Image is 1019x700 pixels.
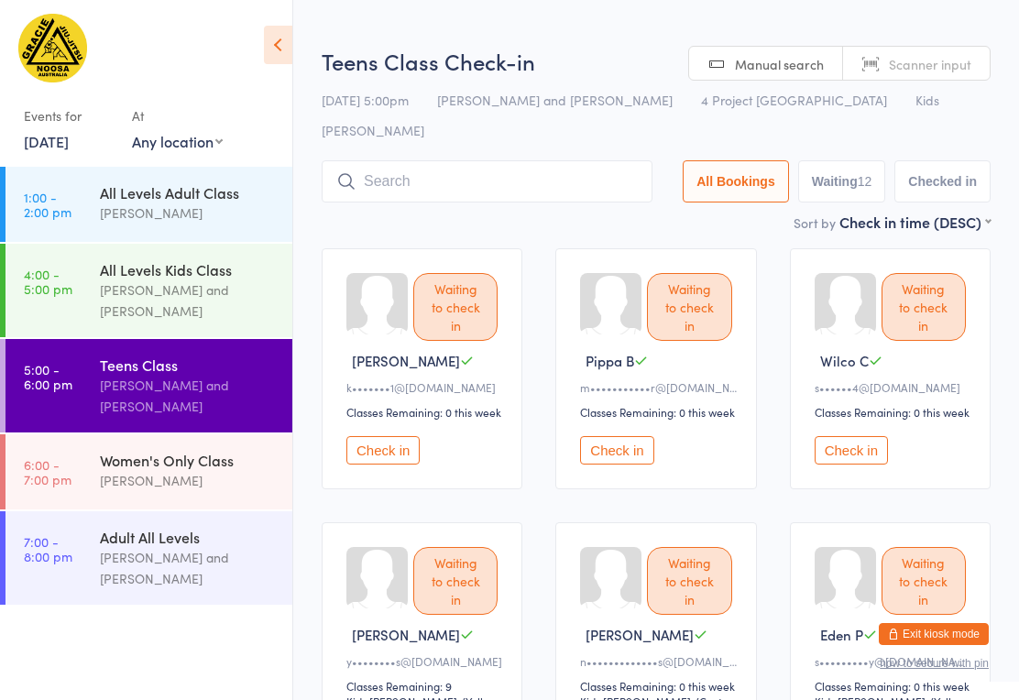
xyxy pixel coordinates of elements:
div: All Levels Adult Class [100,182,277,202]
input: Search [322,160,652,202]
div: Classes Remaining: 0 this week [815,404,971,420]
div: Check in time (DESC) [839,212,991,232]
a: 5:00 -6:00 pmTeens Class[PERSON_NAME] and [PERSON_NAME] [5,339,292,432]
span: 4 Project [GEOGRAPHIC_DATA] [701,91,887,109]
time: 4:00 - 5:00 pm [24,267,72,296]
span: [PERSON_NAME] and [PERSON_NAME] [437,91,673,109]
a: 4:00 -5:00 pmAll Levels Kids Class[PERSON_NAME] and [PERSON_NAME] [5,244,292,337]
div: Any location [132,131,223,151]
time: 7:00 - 8:00 pm [24,534,72,563]
span: Scanner input [889,55,971,73]
div: n•••••••••••••s@[DOMAIN_NAME] [580,653,737,669]
span: [PERSON_NAME] [352,625,460,644]
div: Waiting to check in [413,273,498,341]
div: Women's Only Class [100,450,277,470]
div: Classes Remaining: 0 this week [580,404,737,420]
div: Adult All Levels [100,527,277,547]
div: All Levels Kids Class [100,259,277,279]
div: Teens Class [100,355,277,375]
div: k•••••••1@[DOMAIN_NAME] [346,379,503,395]
div: m•••••••••••r@[DOMAIN_NAME] [580,379,737,395]
div: Waiting to check in [647,273,731,341]
a: [DATE] [24,131,69,151]
div: Classes Remaining: 0 this week [346,404,503,420]
button: Check in [346,436,420,465]
img: Gracie Humaita Noosa [18,14,87,82]
div: Classes Remaining: 9 [346,678,503,694]
div: At [132,101,223,131]
div: Classes Remaining: 0 this week [815,678,971,694]
button: All Bookings [683,160,789,202]
div: Waiting to check in [882,273,966,341]
a: 1:00 -2:00 pmAll Levels Adult Class[PERSON_NAME] [5,167,292,242]
h2: Teens Class Check-in [322,46,991,76]
div: [PERSON_NAME] and [PERSON_NAME] [100,279,277,322]
span: Pippa B [586,351,634,370]
div: s•••••••••y@[DOMAIN_NAME] [815,653,971,669]
div: Events for [24,101,114,131]
div: s••••••4@[DOMAIN_NAME] [815,379,971,395]
span: [PERSON_NAME] [352,351,460,370]
button: Checked in [894,160,991,202]
a: 7:00 -8:00 pmAdult All Levels[PERSON_NAME] and [PERSON_NAME] [5,511,292,605]
button: how to secure with pin [880,657,989,670]
div: Waiting to check in [882,547,966,615]
span: [DATE] 5:00pm [322,91,409,109]
div: Classes Remaining: 0 this week [580,678,737,694]
button: Check in [815,436,888,465]
a: 6:00 -7:00 pmWomen's Only Class[PERSON_NAME] [5,434,292,509]
span: Wilco C [820,351,869,370]
div: Waiting to check in [413,547,498,615]
time: 6:00 - 7:00 pm [24,457,71,487]
span: [PERSON_NAME] [586,625,694,644]
time: 1:00 - 2:00 pm [24,190,71,219]
div: [PERSON_NAME] and [PERSON_NAME] [100,547,277,589]
div: 12 [858,174,872,189]
span: Eden P [820,625,863,644]
button: Exit kiosk mode [879,623,989,645]
label: Sort by [794,213,836,232]
div: [PERSON_NAME] [100,202,277,224]
span: Manual search [735,55,824,73]
button: Check in [580,436,653,465]
time: 5:00 - 6:00 pm [24,362,72,391]
div: [PERSON_NAME] [100,470,277,491]
div: Waiting to check in [647,547,731,615]
div: y••••••••s@[DOMAIN_NAME] [346,653,503,669]
button: Waiting12 [798,160,886,202]
div: [PERSON_NAME] and [PERSON_NAME] [100,375,277,417]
